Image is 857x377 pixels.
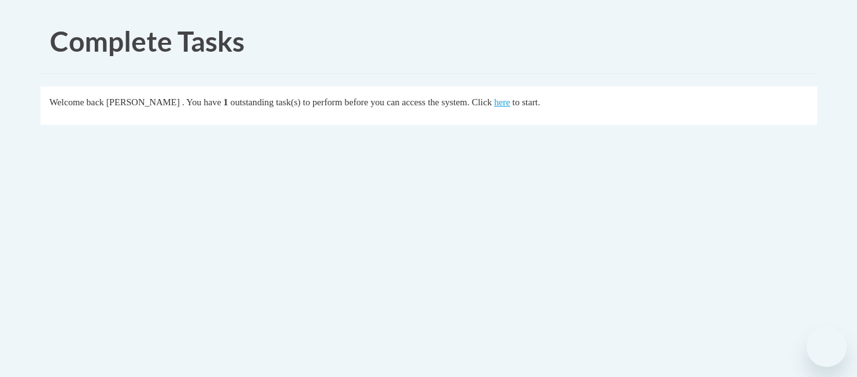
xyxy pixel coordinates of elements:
[806,327,847,367] iframe: Button to launch messaging window
[224,97,228,107] span: 1
[512,97,540,107] span: to start.
[182,97,221,107] span: . You have
[49,97,104,107] span: Welcome back
[50,25,244,57] span: Complete Tasks
[231,97,492,107] span: outstanding task(s) to perform before you can access the system. Click
[494,97,510,107] a: here
[106,97,179,107] span: [PERSON_NAME]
